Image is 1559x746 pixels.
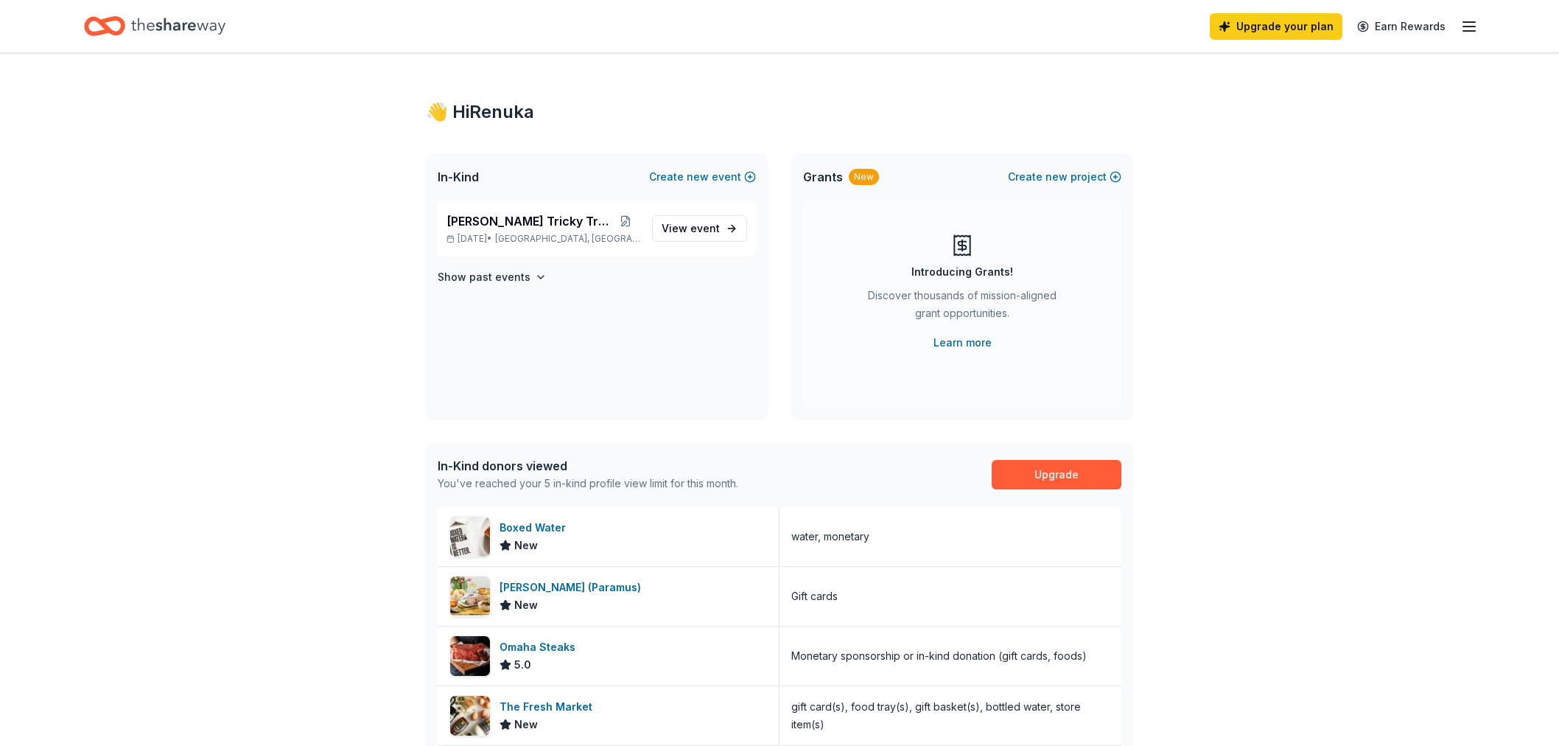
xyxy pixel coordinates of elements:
span: View [662,220,720,237]
div: Gift cards [791,588,838,605]
p: [DATE] • [446,233,640,245]
span: In-Kind [438,168,479,186]
div: Monetary sponsorship or in-kind donation (gift cards, foods) [791,647,1087,665]
a: Upgrade your plan [1210,13,1342,40]
div: Omaha Steaks [500,638,581,656]
div: Boxed Water [500,519,572,537]
span: [PERSON_NAME] Tricky Tray [446,212,611,230]
img: Image for Boxed Water [450,517,490,557]
div: New [849,169,879,185]
h4: Show past events [438,268,530,286]
div: water, monetary [791,528,869,545]
span: New [514,716,538,733]
span: New [514,537,538,554]
span: New [514,596,538,614]
div: [PERSON_NAME] (Paramus) [500,579,647,596]
img: Image for Stew Leonard's (Paramus) [450,576,490,616]
a: Earn Rewards [1348,13,1454,40]
button: Createnewevent [649,168,756,186]
button: Createnewproject [1008,168,1121,186]
span: Grants [803,168,843,186]
span: new [1045,168,1068,186]
button: Show past events [438,268,547,286]
img: Image for The Fresh Market [450,696,490,736]
a: Home [84,9,225,43]
a: Upgrade [992,460,1121,489]
div: In-Kind donors viewed [438,457,738,475]
div: You've reached your 5 in-kind profile view limit for this month. [438,475,738,492]
a: View event [652,215,747,242]
div: The Fresh Market [500,698,598,716]
a: Learn more [933,334,992,352]
div: Discover thousands of mission-aligned grant opportunities. [862,287,1062,328]
div: 👋 Hi Renuka [426,100,1133,124]
div: gift card(s), food tray(s), gift basket(s), bottled water, store item(s) [791,698,1110,733]
img: Image for Omaha Steaks [450,636,490,676]
span: new [687,168,709,186]
span: 5.0 [514,656,531,674]
span: [GEOGRAPHIC_DATA], [GEOGRAPHIC_DATA] [495,233,640,245]
span: event [690,222,720,234]
div: Introducing Grants! [911,263,1013,281]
